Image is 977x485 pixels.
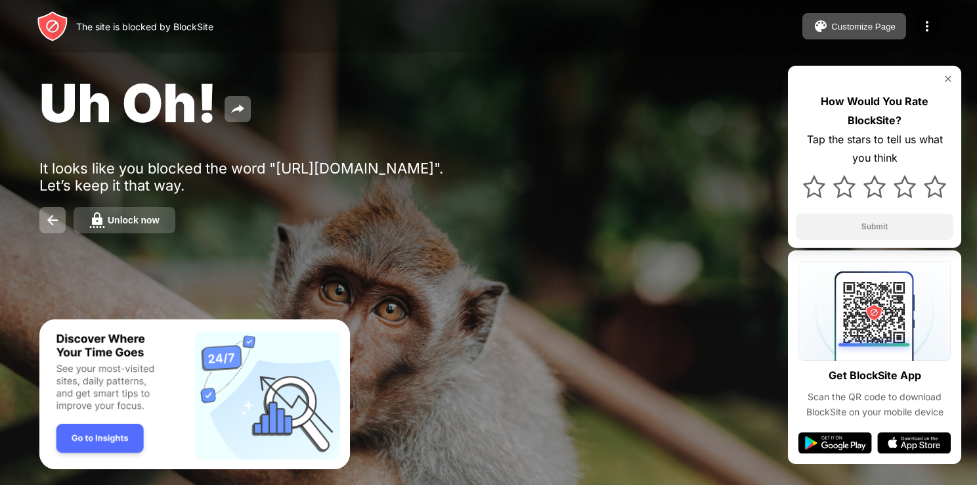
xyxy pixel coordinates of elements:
[877,432,951,453] img: app-store.svg
[89,212,105,228] img: password.svg
[829,366,921,385] div: Get BlockSite App
[39,160,445,194] div: It looks like you blocked the word "[URL][DOMAIN_NAME]". Let’s keep it that way.
[802,13,906,39] button: Customize Page
[108,215,160,225] div: Unlock now
[924,175,946,198] img: star.svg
[798,432,872,453] img: google-play.svg
[45,212,60,228] img: back.svg
[919,18,935,34] img: menu-icon.svg
[796,130,953,168] div: Tap the stars to tell us what you think
[39,71,217,135] span: Uh Oh!
[796,92,953,130] div: How Would You Rate BlockSite?
[39,319,350,470] iframe: Banner
[230,101,246,117] img: share.svg
[798,390,951,419] div: Scan the QR code to download BlockSite on your mobile device
[813,18,829,34] img: pallet.svg
[796,214,953,240] button: Submit
[833,175,856,198] img: star.svg
[803,175,825,198] img: star.svg
[831,22,896,32] div: Customize Page
[74,207,175,233] button: Unlock now
[894,175,916,198] img: star.svg
[863,175,886,198] img: star.svg
[37,11,68,42] img: header-logo.svg
[798,261,951,361] img: qrcode.svg
[943,74,953,84] img: rate-us-close.svg
[76,21,213,32] div: The site is blocked by BlockSite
